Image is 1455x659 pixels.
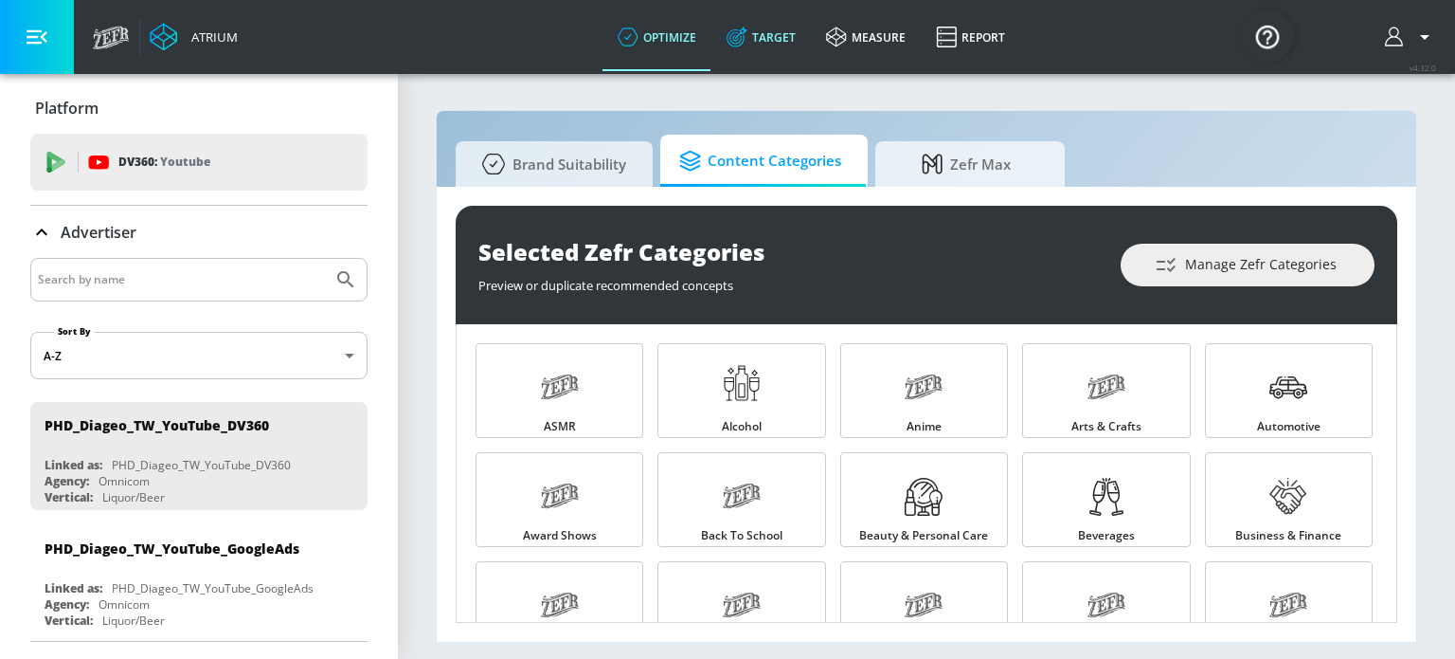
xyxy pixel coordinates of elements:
[1121,244,1374,286] button: Manage Zefr Categories
[476,452,643,547] a: Award Shows
[679,138,841,184] span: Content Categories
[602,3,711,71] a: optimize
[45,540,299,558] div: PHD_Diageo_TW_YouTube_GoogleAds
[859,530,988,541] span: Beauty & Personal Care
[30,134,368,191] div: DV360: Youtube
[160,152,210,172] p: Youtube
[45,613,93,629] div: Vertical:
[1205,343,1373,438] a: Automotive
[30,206,368,259] div: Advertiser
[54,325,95,338] label: Sort By
[478,236,1102,267] div: Selected Zefr Categories
[30,332,368,379] div: A-Z
[701,530,782,541] span: Back to School
[1078,530,1135,541] span: Beverages
[722,421,762,432] span: Alcohol
[45,457,102,473] div: Linked as:
[523,530,597,541] span: Award Shows
[112,457,291,473] div: PHD_Diageo_TW_YouTube_DV360
[1235,530,1341,541] span: Business & Finance
[38,267,325,292] input: Search by name
[544,421,576,432] span: ASMR
[1022,343,1190,438] a: Arts & Crafts
[45,580,102,596] div: Linked as:
[112,580,314,596] div: PHD_Diageo_TW_YouTube_GoogleAds
[30,402,368,510] div: PHD_Diageo_TW_YouTube_DV360Linked as:PHD_Diageo_TW_YouTube_DV360Agency:OmnicomVertical:Liquor/Beer
[150,23,238,51] a: Atrium
[657,343,825,438] a: Alcohol
[1410,63,1436,73] span: v 4.32.0
[102,489,165,505] div: Liquor/Beer
[99,596,150,613] div: Omnicom
[184,28,238,46] div: Atrium
[657,452,825,547] a: Back to School
[1205,452,1373,547] a: Business & Finance
[1159,253,1337,277] span: Manage Zefr Categories
[45,473,89,489] div: Agency:
[1257,421,1320,432] span: Automotive
[30,82,368,135] div: Platform
[30,258,368,641] div: Advertiser
[102,613,165,629] div: Liquor/Beer
[1241,9,1294,63] button: Open Resource Center
[840,343,1008,438] a: Anime
[30,525,368,633] div: PHD_Diageo_TW_YouTube_GoogleAdsLinked as:PHD_Diageo_TW_YouTube_GoogleAdsAgency:OmnicomVertical:Li...
[1022,452,1190,547] a: Beverages
[45,489,93,505] div: Vertical:
[45,596,89,613] div: Agency:
[61,222,136,243] p: Advertiser
[894,141,1038,187] span: Zefr Max
[475,141,626,187] span: Brand Suitability
[35,98,99,119] p: Platform
[476,343,643,438] a: ASMR
[30,394,368,641] nav: list of Advertiser
[907,421,942,432] span: Anime
[118,152,210,173] p: DV360:
[811,3,921,71] a: measure
[99,473,150,489] div: Omnicom
[45,416,269,434] div: PHD_Diageo_TW_YouTube_DV360
[711,3,811,71] a: Target
[921,3,1020,71] a: Report
[478,267,1102,294] div: Preview or duplicate recommended concepts
[840,452,1008,547] a: Beauty & Personal Care
[1071,421,1141,432] span: Arts & Crafts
